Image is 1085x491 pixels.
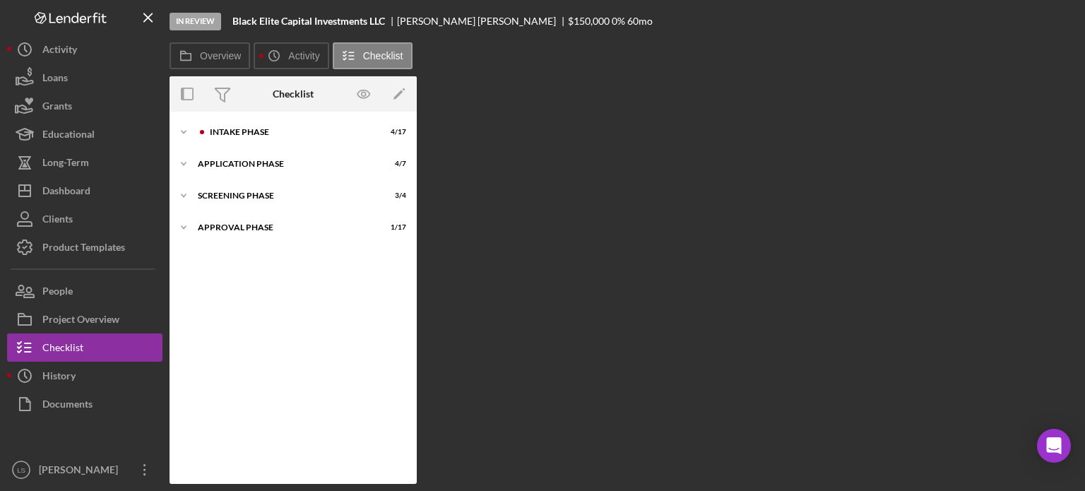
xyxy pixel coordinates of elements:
[381,223,406,232] div: 1 / 17
[42,390,93,422] div: Documents
[17,466,25,474] text: LS
[42,362,76,394] div: History
[198,223,371,232] div: Approval Phase
[612,16,625,27] div: 0 %
[381,128,406,136] div: 4 / 17
[42,35,77,67] div: Activity
[288,50,319,61] label: Activity
[7,333,162,362] button: Checklist
[7,305,162,333] button: Project Overview
[7,35,162,64] button: Activity
[35,456,127,487] div: [PERSON_NAME]
[7,456,162,484] button: LS[PERSON_NAME]
[210,128,371,136] div: Intake Phase
[7,148,162,177] button: Long-Term
[42,148,89,180] div: Long-Term
[7,277,162,305] button: People
[397,16,568,27] div: [PERSON_NAME] [PERSON_NAME]
[7,205,162,233] button: Clients
[42,233,125,265] div: Product Templates
[198,160,371,168] div: Application Phase
[42,277,73,309] div: People
[627,16,653,27] div: 60 mo
[200,50,241,61] label: Overview
[1037,429,1071,463] div: Open Intercom Messenger
[42,305,119,337] div: Project Overview
[7,92,162,120] button: Grants
[7,64,162,92] button: Loans
[42,205,73,237] div: Clients
[42,333,83,365] div: Checklist
[42,177,90,208] div: Dashboard
[42,120,95,152] div: Educational
[198,191,371,200] div: Screening Phase
[7,362,162,390] button: History
[363,50,403,61] label: Checklist
[381,191,406,200] div: 3 / 4
[170,42,250,69] button: Overview
[42,64,68,95] div: Loans
[273,88,314,100] div: Checklist
[7,177,162,205] button: Dashboard
[170,13,221,30] div: In Review
[42,92,72,124] div: Grants
[7,233,162,261] button: Product Templates
[7,120,162,148] button: Educational
[381,160,406,168] div: 4 / 7
[254,42,328,69] button: Activity
[232,16,385,27] b: Black Elite Capital Investments LLC
[333,42,413,69] button: Checklist
[568,15,610,27] span: $150,000
[7,390,162,418] button: Documents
